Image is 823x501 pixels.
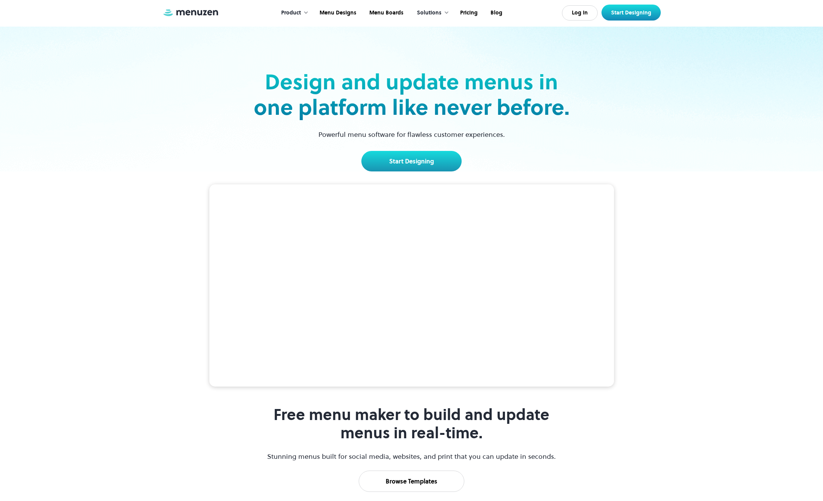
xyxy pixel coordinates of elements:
[409,1,453,25] div: Solutions
[266,406,557,442] h1: Free menu maker to build and update menus in real-time.
[453,1,483,25] a: Pricing
[251,69,572,120] h2: Design and update menus in one platform like never before.
[281,9,301,17] div: Product
[362,1,409,25] a: Menu Boards
[417,9,442,17] div: Solutions
[562,5,598,21] a: Log In
[601,5,661,21] a: Start Designing
[359,471,464,492] a: Browse Templates
[266,451,557,461] p: Stunning menus built for social media, websites, and print that you can update in seconds.
[361,151,462,171] a: Start Designing
[274,1,312,25] div: Product
[483,1,508,25] a: Blog
[309,129,514,140] p: Powerful menu software for flawless customer experiences.
[312,1,362,25] a: Menu Designs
